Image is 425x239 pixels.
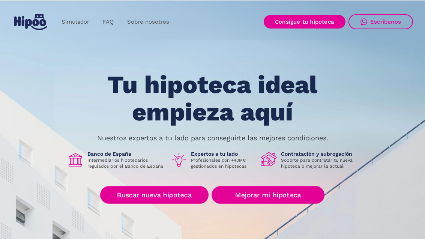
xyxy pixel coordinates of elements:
h1: Contratación y subrogación [281,150,358,157]
a: Buscar nueva hipoteca [100,186,209,204]
a: Consigue tu hipoteca [264,15,345,29]
p: Intermediarios hipotecarios regulados por el Banco de España [87,157,165,169]
a: FAQ [96,15,120,29]
a: Escríbenos [348,14,413,29]
div: Escríbenos [370,18,401,25]
p: Soporte para contratar tu nueva hipoteca o mejorar la actual [281,157,358,169]
p: Nuestros expertos a tu lado para conseguirte las mejores condiciones. [97,135,328,141]
a: Simulador [55,15,96,29]
a: Sobre nosotros [120,15,176,29]
h1: Banco de España [87,150,165,157]
h1: Tu hipoteca ideal empieza aquí [70,71,354,126]
h1: Expertos a tu lado [191,150,255,157]
p: Profesionales con +40M€ gestionados en hipotecas [191,157,255,169]
a: home [12,11,49,33]
a: Mejorar mi hipoteca [212,186,324,204]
